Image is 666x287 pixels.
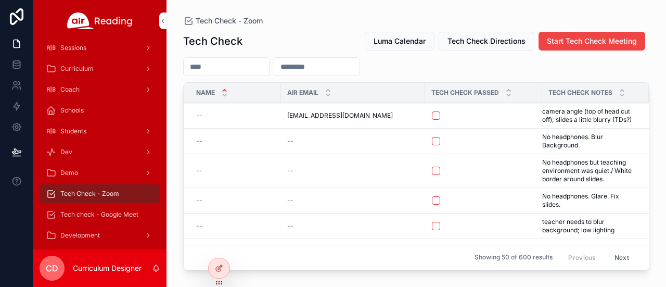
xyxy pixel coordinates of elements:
p: Curriculum Designer [73,263,142,273]
span: Tech Check Passed [431,89,499,97]
span: Sessions [60,44,86,52]
span: Tech Check - Zoom [196,16,263,26]
h1: Tech Check [183,34,242,48]
span: Students [60,127,86,135]
button: Tech Check Directions [439,32,534,51]
a: teacher needs to blur background; low lighting [542,218,636,234]
span: -- [287,196,293,205]
span: Tech Check Directions [447,36,526,46]
a: camera angle (top of head cut off); slides a little blurry (TDs?) [542,107,636,124]
a: No headphones. Glare. Fix slides. [542,192,636,209]
span: Showing 50 of 600 results [475,254,553,262]
a: Students [40,122,160,141]
a: -- [196,137,275,145]
span: Coach [60,85,80,94]
a: -- [287,167,419,175]
img: App logo [67,13,133,29]
a: No headphones. Blur Background. [542,133,636,149]
span: Name [196,89,215,97]
a: -- [287,222,419,230]
span: Demo [60,169,78,177]
a: -- [287,196,419,205]
a: Teacher needs to blur background; no headset; Zoom: looks like correct share but bottom border is... [542,243,636,277]
a: Sessions [40,39,160,57]
a: Tech Check - Zoom [40,184,160,203]
a: Dev [40,143,160,161]
div: scrollable content [33,42,166,249]
a: [EMAIL_ADDRESS][DOMAIN_NAME] [287,111,419,120]
span: -- [196,137,202,145]
span: -- [196,222,202,230]
a: -- [196,167,275,175]
a: -- [196,222,275,230]
a: Development [40,226,160,245]
a: Tech Check - Zoom [183,16,263,26]
button: Luma Calendar [365,32,434,51]
a: No headphones but teaching environment was quiet./ White border around slides. [542,158,636,183]
a: Curriculum [40,59,160,78]
span: Tech Check Notes [548,89,612,97]
span: [EMAIL_ADDRESS][DOMAIN_NAME] [287,111,393,120]
span: Development [60,231,100,240]
span: -- [196,167,202,175]
span: Curriculum [60,65,94,73]
a: Schools [40,101,160,120]
span: Schools [60,106,84,115]
button: Start Tech Check Meeting [539,32,645,51]
button: Next [607,249,636,266]
a: -- [196,111,275,120]
span: -- [196,196,202,205]
a: Coach [40,80,160,99]
span: Tech Check - Zoom [60,190,119,198]
span: -- [287,137,293,145]
span: Air Email [287,89,318,97]
a: Tech check - Google Meet [40,205,160,224]
span: -- [287,222,293,230]
a: -- [287,137,419,145]
span: -- [196,111,202,120]
span: Dev [60,148,72,156]
a: -- [196,196,275,205]
span: CD [46,262,58,274]
a: Demo [40,164,160,182]
span: -- [287,167,293,175]
span: Start Tech Check Meeting [547,36,637,46]
span: Luma Calendar [374,36,426,46]
span: Tech check - Google Meet [60,210,138,219]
